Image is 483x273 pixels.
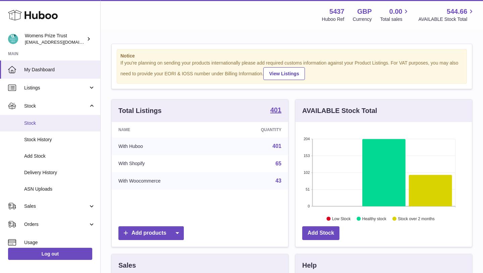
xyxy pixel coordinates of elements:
h3: Sales [118,261,136,270]
text: Healthy stock [362,216,387,221]
a: 0.00 Total sales [380,7,410,23]
span: Usage [24,239,95,246]
span: Listings [24,85,88,91]
div: Currency [353,16,372,23]
td: With Huboo [112,138,221,155]
a: 401 [270,107,281,115]
span: Stock [24,103,88,109]
span: [EMAIL_ADDRESS][DOMAIN_NAME] [25,39,99,45]
span: Delivery History [24,169,95,176]
text: 204 [304,137,310,141]
span: Total sales [380,16,410,23]
a: 43 [275,178,281,184]
strong: 5437 [329,7,344,16]
strong: Notice [120,53,463,59]
span: My Dashboard [24,67,95,73]
td: With Shopify [112,155,221,172]
a: View Listings [263,67,305,80]
td: With Woocommerce [112,172,221,190]
text: 51 [306,187,310,191]
a: Add Stock [302,226,339,240]
text: 153 [304,154,310,158]
text: Stock over 2 months [398,216,434,221]
strong: 401 [270,107,281,113]
a: Log out [8,248,92,260]
text: 102 [304,170,310,174]
img: info@womensprizeforfiction.co.uk [8,34,18,44]
span: 544.66 [447,7,467,16]
h3: AVAILABLE Stock Total [302,106,377,115]
div: If you're planning on sending your products internationally please add required customs informati... [120,60,463,80]
span: Stock History [24,136,95,143]
strong: GBP [357,7,372,16]
a: 65 [275,161,281,166]
span: 0.00 [389,7,402,16]
span: AVAILABLE Stock Total [418,16,475,23]
span: Sales [24,203,88,209]
span: ASN Uploads [24,186,95,192]
div: Huboo Ref [322,16,344,23]
h3: Help [302,261,317,270]
span: Add Stock [24,153,95,159]
text: 0 [308,204,310,208]
a: 401 [272,143,281,149]
span: Stock [24,120,95,126]
div: Womens Prize Trust [25,33,85,45]
span: Orders [24,221,88,228]
text: Low Stock [332,216,351,221]
h3: Total Listings [118,106,162,115]
th: Name [112,122,221,138]
a: Add products [118,226,184,240]
a: 544.66 AVAILABLE Stock Total [418,7,475,23]
th: Quantity [221,122,288,138]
